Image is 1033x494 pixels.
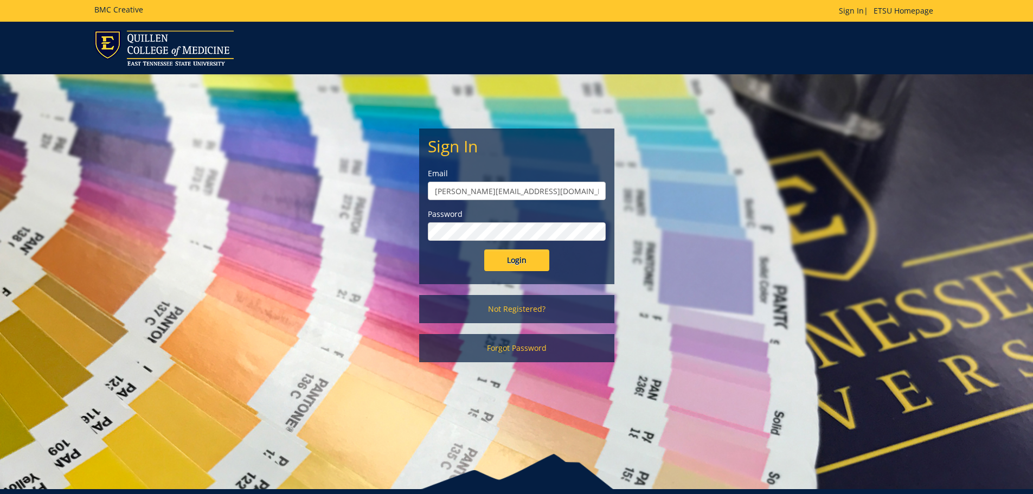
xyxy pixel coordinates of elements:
h2: Sign In [428,137,606,155]
a: Forgot Password [419,334,614,362]
label: Password [428,209,606,220]
a: ETSU Homepage [868,5,939,16]
a: Sign In [839,5,864,16]
a: Not Registered? [419,295,614,323]
label: Email [428,168,606,179]
h5: BMC Creative [94,5,143,14]
img: ETSU logo [94,30,234,66]
p: | [839,5,939,16]
input: Login [484,249,549,271]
